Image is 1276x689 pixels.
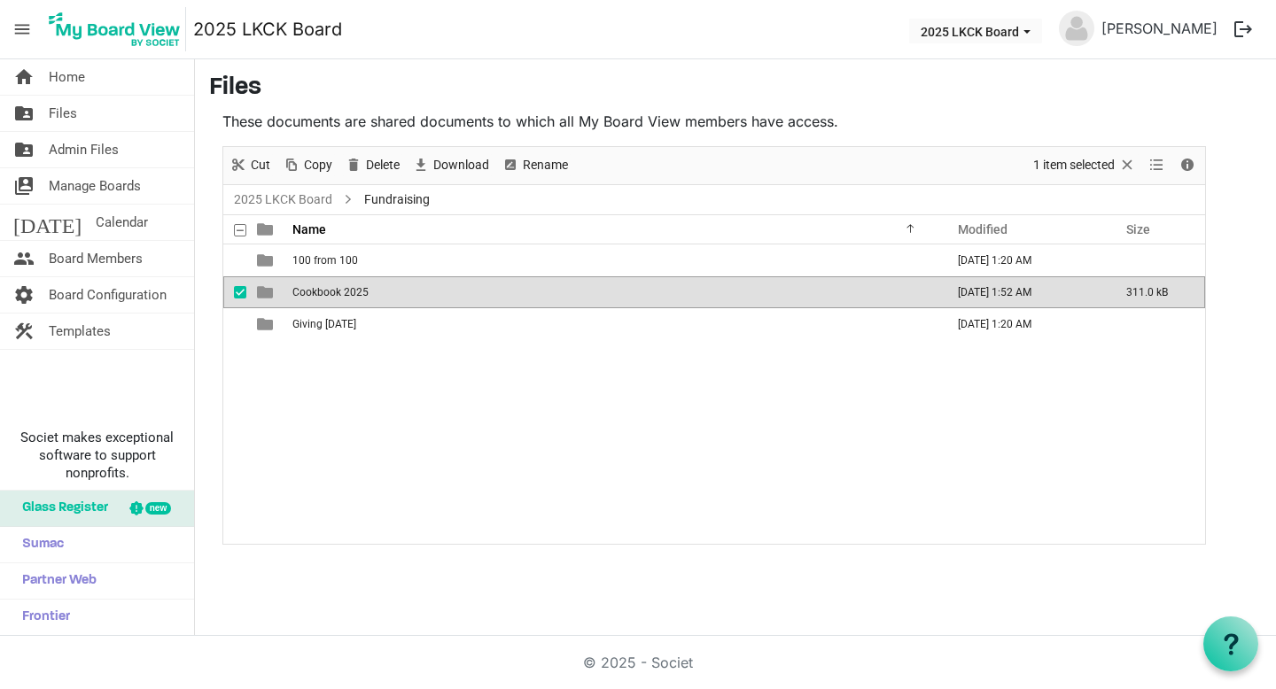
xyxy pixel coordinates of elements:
[43,7,193,51] a: My Board View Logo
[13,96,35,131] span: folder_shared
[364,154,401,176] span: Delete
[246,308,287,340] td: is template cell column header type
[406,147,495,184] div: Download
[13,527,64,562] span: Sumac
[223,244,246,276] td: checkbox
[209,74,1262,104] h3: Files
[409,154,493,176] button: Download
[1108,244,1205,276] td: is template cell column header Size
[145,502,171,515] div: new
[1059,11,1094,46] img: no-profile-picture.svg
[939,244,1108,276] td: September 09, 2025 1:20 AM column header Modified
[13,491,108,526] span: Glass Register
[246,244,287,276] td: is template cell column header type
[958,222,1008,236] span: Modified
[432,154,491,176] span: Download
[292,254,358,267] span: 100 from 100
[499,154,572,176] button: Rename
[13,168,35,204] span: switch_account
[495,147,574,184] div: Rename
[939,276,1108,308] td: September 09, 2025 1:52 AM column header Modified
[287,276,939,308] td: Cookbook 2025 is template cell column header Name
[302,154,334,176] span: Copy
[49,132,119,167] span: Admin Files
[13,59,35,95] span: home
[521,154,570,176] span: Rename
[13,563,97,599] span: Partner Web
[193,12,342,47] a: 2025 LKCK Board
[361,189,433,211] span: Fundraising
[230,189,336,211] a: 2025 LKCK Board
[276,147,338,184] div: Copy
[1142,147,1172,184] div: View
[338,147,406,184] div: Delete
[246,276,287,308] td: is template cell column header type
[1031,154,1140,176] button: Selection
[1108,276,1205,308] td: 311.0 kB is template cell column header Size
[223,276,246,308] td: checkbox
[8,429,186,482] span: Societ makes exceptional software to support nonprofits.
[1225,11,1262,48] button: logout
[223,147,276,184] div: Cut
[249,154,272,176] span: Cut
[1126,222,1150,236] span: Size
[96,205,148,240] span: Calendar
[227,154,274,176] button: Cut
[1108,308,1205,340] td: is template cell column header Size
[909,19,1042,43] button: 2025 LKCK Board dropdownbutton
[49,241,143,276] span: Board Members
[13,277,35,313] span: settings
[1172,147,1202,184] div: Details
[280,154,336,176] button: Copy
[222,111,1206,132] p: These documents are shared documents to which all My Board View members have access.
[1027,147,1142,184] div: Clear selection
[1031,154,1116,176] span: 1 item selected
[287,244,939,276] td: 100 from 100 is template cell column header Name
[1094,11,1225,46] a: [PERSON_NAME]
[49,168,141,204] span: Manage Boards
[292,318,356,330] span: Giving [DATE]
[13,241,35,276] span: people
[5,12,39,46] span: menu
[13,205,82,240] span: [DATE]
[49,314,111,349] span: Templates
[287,308,939,340] td: Giving Tuesday is template cell column header Name
[49,96,77,131] span: Files
[49,277,167,313] span: Board Configuration
[13,600,70,635] span: Frontier
[292,286,369,298] span: Cookbook 2025
[1176,154,1200,176] button: Details
[49,59,85,95] span: Home
[43,7,186,51] img: My Board View Logo
[223,308,246,340] td: checkbox
[1146,154,1167,176] button: View dropdownbutton
[292,222,326,236] span: Name
[13,314,35,349] span: construction
[13,132,35,167] span: folder_shared
[342,154,403,176] button: Delete
[583,654,693,671] a: © 2025 - Societ
[939,308,1108,340] td: September 09, 2025 1:20 AM column header Modified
